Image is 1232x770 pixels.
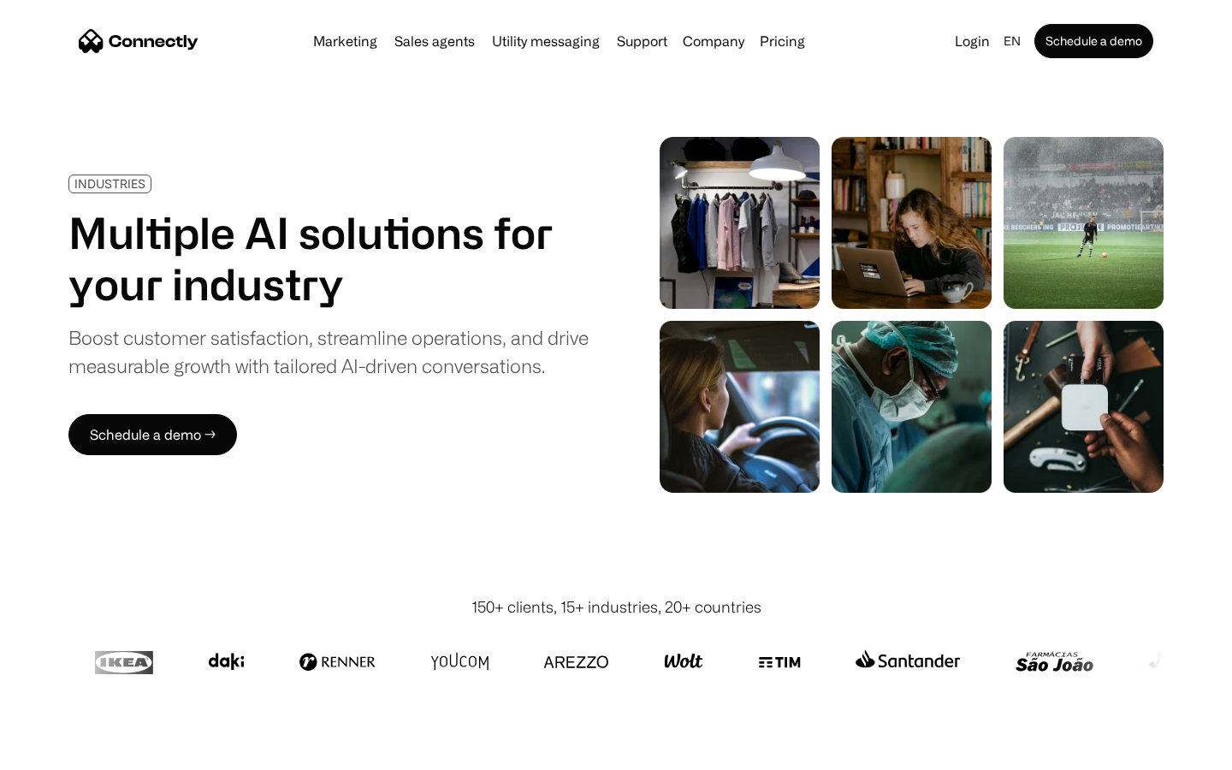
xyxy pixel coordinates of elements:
a: Login [948,29,997,53]
div: INDUSTRIES [74,177,145,190]
div: Company [678,29,749,53]
div: Company [683,29,744,53]
a: Utility messaging [485,34,607,48]
aside: Language selected: English [17,738,103,764]
div: en [1004,29,1021,53]
div: 150+ clients, 15+ industries, 20+ countries [471,595,761,619]
div: Boost customer satisfaction, streamline operations, and drive measurable growth with tailored AI-... [68,323,589,380]
a: Support [610,34,674,48]
h1: Multiple AI solutions for your industry [68,207,589,310]
div: en [997,29,1031,53]
a: Marketing [306,34,384,48]
ul: Language list [34,740,103,764]
a: home [79,28,198,54]
a: Pricing [753,34,812,48]
a: Schedule a demo → [68,414,237,455]
a: Schedule a demo [1034,24,1153,58]
a: Sales agents [388,34,482,48]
